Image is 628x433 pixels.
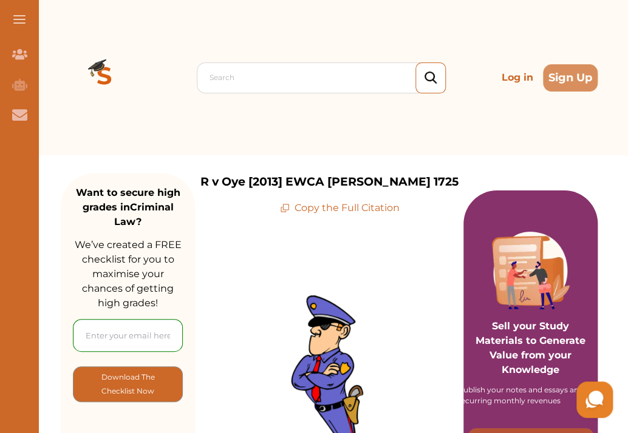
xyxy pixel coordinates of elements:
[476,285,585,377] p: Sell your Study Materials to Generate Value from your Knowledge
[75,239,182,309] span: We’ve created a FREE checklist for you to maximise your chances of getting high grades!
[73,319,183,352] input: Enter your email here
[61,34,148,121] img: Logo
[543,64,598,92] button: Sign Up
[73,366,183,402] button: [object Object]
[336,378,616,421] iframe: HelpCrunch
[98,370,158,398] p: Download The Checklist Now
[200,173,459,191] p: R v Oye [2013] EWCA [PERSON_NAME] 1725
[280,201,400,215] p: Copy the Full Citation
[76,187,180,227] strong: Want to secure high grades in Criminal Law ?
[492,232,570,309] img: Purple card image
[497,65,538,90] p: Log in
[425,72,437,84] img: search_icon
